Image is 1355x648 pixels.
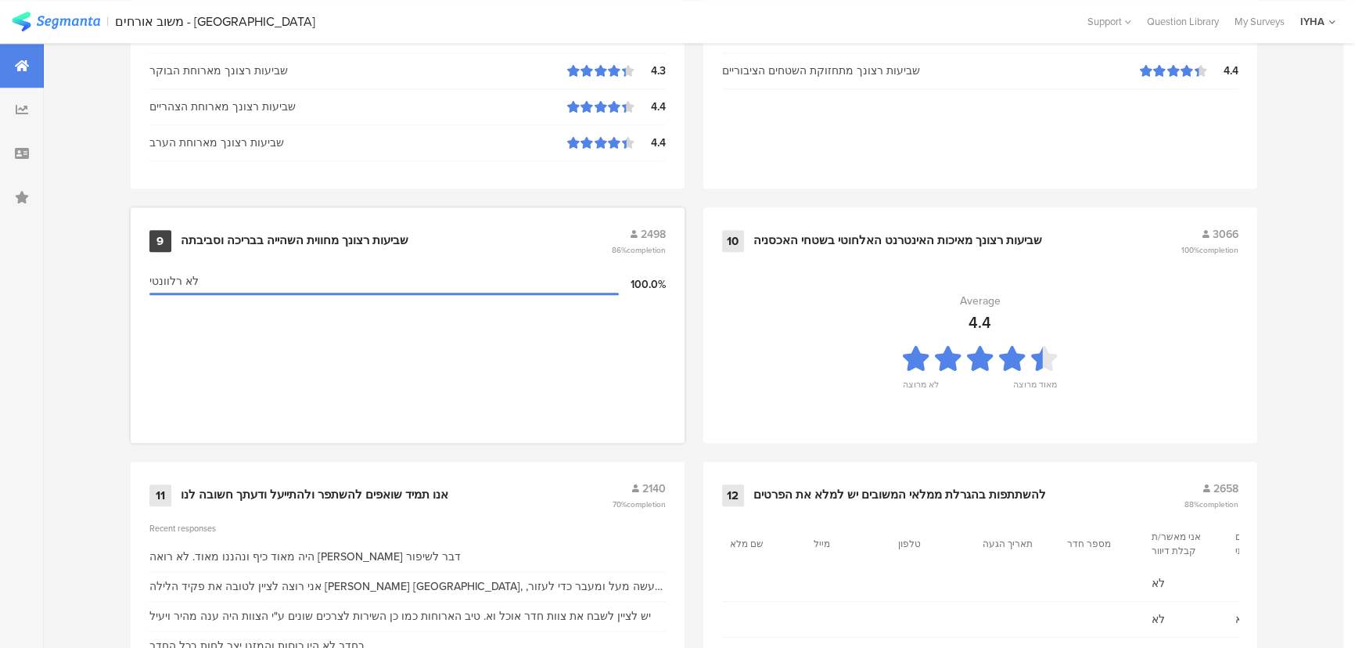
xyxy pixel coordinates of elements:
[1235,530,1306,558] section: מאשר לפרסם את חוות דעתי במדיה
[903,378,939,400] div: לא מרוצה
[149,549,461,565] div: היה מאוד כיף ונהננו מאוד. לא רואה [PERSON_NAME] דבר לשיפור
[730,537,800,551] section: שם מלא
[115,14,315,29] div: משוב אורחים - [GEOGRAPHIC_DATA]
[181,233,408,249] div: שביעות רצונך מחווית השהייה בבריכה וסביבתה
[149,484,171,506] div: 11
[149,63,567,79] div: שביעות רצונך מארוחת הבוקר
[1213,481,1238,497] span: 2658
[181,488,448,503] div: אנו תמיד שואפים להשתפר ולהתייעל ודעתך חשובה לנו
[1151,611,1220,628] span: לא
[627,244,666,256] span: completion
[1235,611,1304,628] span: לא
[12,12,100,31] img: segmanta logo
[627,499,666,510] span: completion
[1181,244,1238,256] span: 100%
[1151,575,1220,592] span: לא
[642,481,666,497] span: 2140
[634,135,666,151] div: 4.4
[149,608,651,625] div: יש לציין לשבח את צוות חדר אוכל וא. טיב הארוחות כמו כן השירות לצרכים שונים ע"י הצוות היה ענה מהיר ...
[1213,226,1238,243] span: 3066
[149,522,666,535] div: Recent responses
[106,13,109,31] div: |
[1227,14,1292,29] a: My Surveys
[149,230,171,252] div: 9
[1207,63,1238,79] div: 4.4
[1199,499,1238,510] span: completion
[960,293,1001,309] div: Average
[1151,530,1221,558] section: אני מאשר/ת קבלת דיוור
[149,273,199,290] span: לא רלוונטי
[1013,378,1057,400] div: מאוד מרוצה
[149,578,666,595] div: אני רוצה לציין לטובה את פקיד הלילה [PERSON_NAME] [GEOGRAPHIC_DATA], שעשה מעל ומעבר כדי לעזור, הגד...
[898,537,969,551] section: טלפון
[149,99,567,115] div: שביעות רצונך מארוחת הצהריים
[1087,9,1131,34] div: Support
[969,311,991,334] div: 4.4
[634,63,666,79] div: 4.3
[1300,14,1324,29] div: IYHA
[983,537,1053,551] section: תאריך הגעה
[753,233,1042,249] div: שביעות רצונך מאיכות האינטרנט האלחוטי בשטחי האכסניה
[612,244,666,256] span: 86%
[722,230,744,252] div: 10
[1139,14,1227,29] a: Question Library
[634,99,666,115] div: 4.4
[722,484,744,506] div: 12
[722,63,1140,79] div: שביעות רצונך מתחזוקת השטחים הציבוריים
[1184,499,1238,510] span: 88%
[613,499,666,510] span: 70%
[753,488,1046,503] div: להשתתפות בהגרלת ממלאי המשובים יש למלא את הפרטים
[619,276,666,293] div: 100.0%
[1199,244,1238,256] span: completion
[814,537,884,551] section: מייל
[1067,537,1138,551] section: מספר חדר
[149,135,567,151] div: שביעות רצונך מארוחת הערב
[641,226,666,243] span: 2498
